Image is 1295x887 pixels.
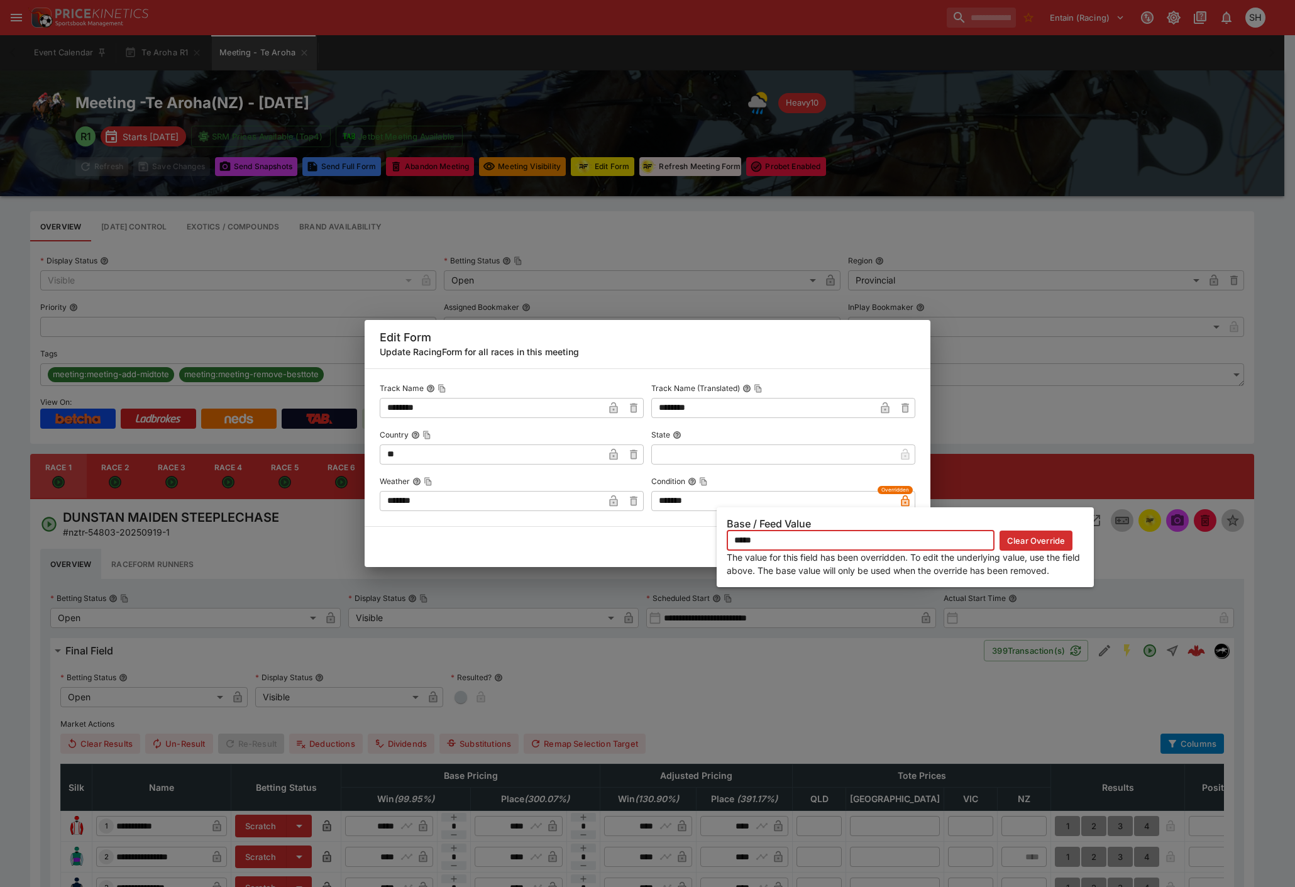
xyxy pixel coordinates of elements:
button: Copy To Clipboard [754,384,763,393]
p: Track Name (Translated) [651,383,740,394]
span: Overridden [881,486,909,494]
p: Condition [651,476,685,487]
button: Copy To Clipboard [699,477,708,486]
p: Country [380,429,409,440]
p: State [651,429,670,440]
button: Copy To Clipboard [438,384,446,393]
p: The value for this field has been overridden. To edit the underlying value, use the field above. ... [727,551,1084,577]
button: Copy To Clipboard [424,477,433,486]
button: Clear Override [1000,531,1072,551]
p: Weather [380,476,410,487]
h6: Base / Feed Value [727,517,1084,531]
h5: Edit Form [380,330,915,344]
h6: Update RacingForm for all races in this meeting [380,345,915,358]
p: Track Name [380,383,424,394]
button: Copy To Clipboard [422,431,431,439]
